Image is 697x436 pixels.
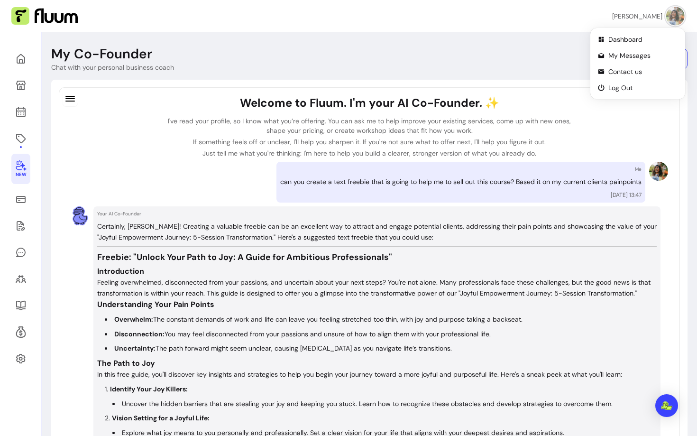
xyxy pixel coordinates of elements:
[112,399,657,409] li: Uncover the hidden barriers that are stealing your joy and keeping you stuck. Learn how to recogn...
[11,321,30,343] a: Refer & Earn
[11,7,78,25] img: Fluum Logo
[105,343,657,354] li: The path forward might seem unclear, causing [MEDICAL_DATA] as you navigate life’s transitions.
[608,67,678,76] span: Contact us
[11,294,30,317] a: Resources
[612,11,662,20] span: [PERSON_NAME]
[71,206,90,225] img: AI Co-Founder avatar
[163,137,576,147] p: If something feels off or unclear, I'll help you sharpen it. If you're not sure what to offer nex...
[51,63,174,72] p: Chat with your personal business coach
[11,127,30,150] a: Offerings
[114,330,165,338] strong: Disconnection:
[280,176,642,187] p: can you create a text freebie that is going to help me to sell out this course? Based it on my cu...
[11,241,30,264] a: My Messages
[105,314,657,325] li: The constant demands of work and life can leave you feeling stretched too thin, with joy and purp...
[110,385,188,393] strong: Identify Your Joy Killers:
[163,148,576,158] p: Just tell me what you're thinking: I'm here to help you build a clearer, stronger version of what...
[97,358,657,369] h4: The Path to Joy
[51,46,152,63] p: My Co-Founder
[97,369,657,380] p: In this free guide, you'll discover key insights and strategies to help you begin your journey to...
[608,83,678,93] span: Log Out
[666,7,685,25] img: avatar
[97,277,657,299] p: Feeling overwhelmed, disconnected from your passions, and uncertain about your next steps? You're...
[97,299,657,310] h4: Understanding Your Pain Points
[11,101,30,123] a: Calendar
[11,214,30,237] a: Waivers
[655,394,678,417] div: Open Intercom Messenger
[105,329,657,340] li: You may feel disconnected from your passions and unsure of how to align them with your profession...
[97,266,657,277] h4: Introduction
[112,414,210,422] strong: Vision Setting for a Joyful Life:
[163,95,576,111] h1: Welcome to Fluum. I'm your AI Co-Founder. ✨
[635,166,642,173] p: Me
[114,344,156,353] strong: Uncertainty:
[649,162,668,181] img: Provider image
[97,210,657,217] p: Your AI Co-Founder
[11,268,30,290] a: Clients
[163,116,576,135] p: I've read your profile, so I know what you’re offering. You can ask me to help improve your exist...
[11,154,30,184] a: My Co-Founder
[11,47,30,70] a: Home
[592,30,683,97] div: Profile Actions
[11,74,30,97] a: My Page
[11,188,30,211] a: Sales
[611,191,642,199] p: [DATE] 13:47
[11,347,30,370] a: Settings
[16,172,26,178] span: New
[608,35,678,44] span: Dashboard
[594,32,681,95] ul: Profile Actions
[608,51,678,60] span: My Messages
[97,221,657,243] p: Certainly, [PERSON_NAME]! Creating a valuable freebie can be an excellent way to attract and enga...
[114,315,153,324] strong: Overwhelm:
[97,250,657,264] h3: Freebie: "Unlock Your Path to Joy: A Guide for Ambitious Professionals"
